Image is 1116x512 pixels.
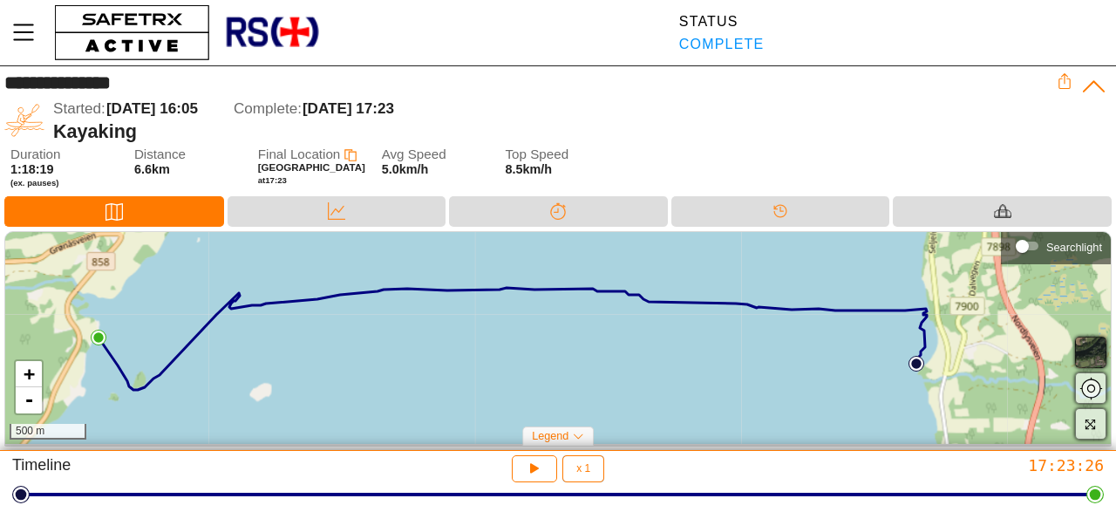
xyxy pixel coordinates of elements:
[4,100,44,140] img: KAYAKING.svg
[679,14,765,30] div: Status
[16,387,42,413] a: Zoom out
[679,37,765,52] div: Complete
[671,196,890,227] div: Timeline
[106,100,198,117] span: [DATE] 16:05
[10,178,122,188] span: (ex. pauses)
[506,162,553,176] span: 8.5km/h
[258,147,341,161] span: Final Location
[134,162,170,176] span: 6.6km
[134,147,246,162] span: Distance
[303,100,394,117] span: [DATE] 17:23
[12,455,372,482] div: Timeline
[449,196,668,227] div: Splits
[10,162,54,176] span: 1:18:19
[744,455,1104,475] div: 17:23:26
[893,196,1112,227] div: Equipment
[576,463,590,474] span: x 1
[10,424,86,440] div: 500 m
[234,100,302,117] span: Complete:
[506,147,617,162] span: Top Speed
[1046,241,1102,254] div: Searchlight
[562,455,604,482] button: x 1
[228,196,446,227] div: Data
[258,162,365,173] span: [GEOGRAPHIC_DATA]
[994,202,1011,220] img: Equipment_Black.svg
[382,147,493,162] span: Avg Speed
[382,162,429,176] span: 5.0km/h
[908,356,924,372] img: PathStart.svg
[53,100,105,117] span: Started:
[4,196,224,227] div: Map
[16,361,42,387] a: Zoom in
[10,147,122,162] span: Duration
[258,175,287,185] span: at 17:23
[91,330,106,345] img: PathEnd.svg
[1010,233,1102,259] div: Searchlight
[53,120,1057,143] div: Kayaking
[224,4,320,61] img: RescueLogo.png
[532,430,568,442] span: Legend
